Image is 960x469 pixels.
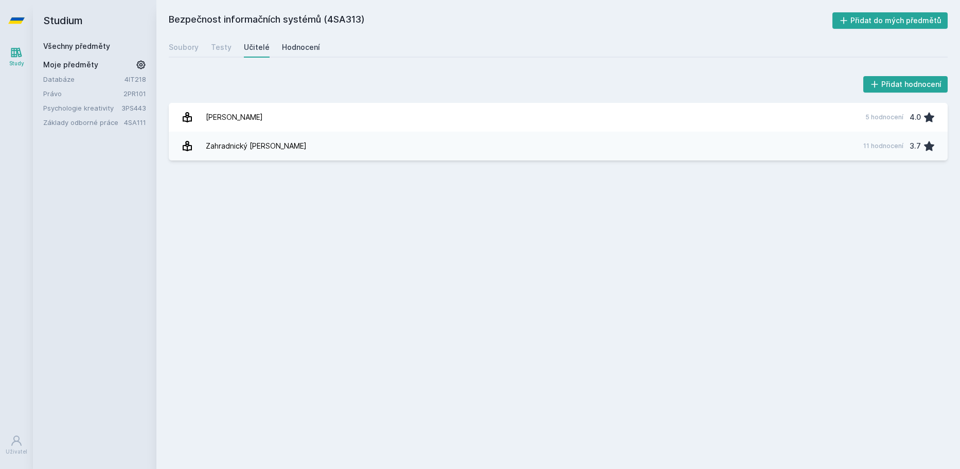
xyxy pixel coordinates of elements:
span: Moje předměty [43,60,98,70]
div: [PERSON_NAME] [206,107,263,128]
div: Učitelé [244,42,270,52]
a: 2PR101 [123,89,146,98]
a: Testy [211,37,232,58]
h2: Bezpečnost informačních systémů (4SA313) [169,12,832,29]
div: Testy [211,42,232,52]
div: 4.0 [910,107,921,128]
a: 4SA111 [124,118,146,127]
div: Soubory [169,42,199,52]
a: [PERSON_NAME] 5 hodnocení 4.0 [169,103,948,132]
div: 3.7 [910,136,921,156]
a: Study [2,41,31,73]
a: Psychologie kreativity [43,103,121,113]
div: Study [9,60,24,67]
a: Základy odborné práce [43,117,124,128]
a: 4IT218 [125,75,146,83]
a: Učitelé [244,37,270,58]
div: Hodnocení [282,42,320,52]
div: Uživatel [6,448,27,456]
a: Hodnocení [282,37,320,58]
a: Soubory [169,37,199,58]
div: Zahradnický [PERSON_NAME] [206,136,307,156]
a: 3PS443 [121,104,146,112]
a: Všechny předměty [43,42,110,50]
a: Uživatel [2,429,31,461]
a: Databáze [43,74,125,84]
div: 5 hodnocení [865,113,903,121]
div: 11 hodnocení [863,142,903,150]
a: Zahradnický [PERSON_NAME] 11 hodnocení 3.7 [169,132,948,160]
button: Přidat hodnocení [863,76,948,93]
button: Přidat do mých předmětů [832,12,948,29]
a: Právo [43,88,123,99]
